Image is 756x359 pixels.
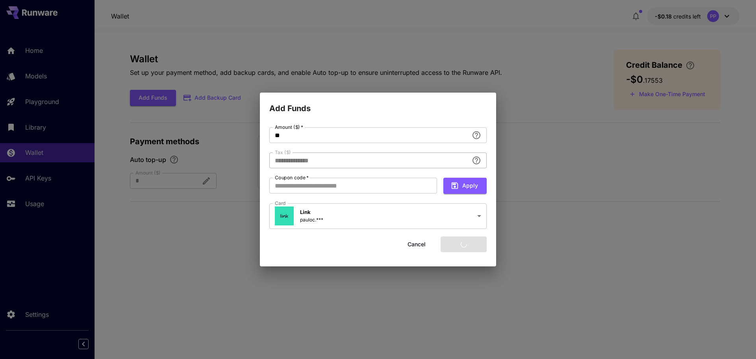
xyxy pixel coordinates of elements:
p: Link [300,208,323,216]
label: Tax ($) [275,149,291,156]
button: Apply [443,178,487,194]
label: Card [275,200,286,206]
button: Cancel [399,236,434,253]
label: Amount ($) [275,124,303,130]
h2: Add Funds [260,93,496,115]
label: Coupon code [275,174,309,181]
